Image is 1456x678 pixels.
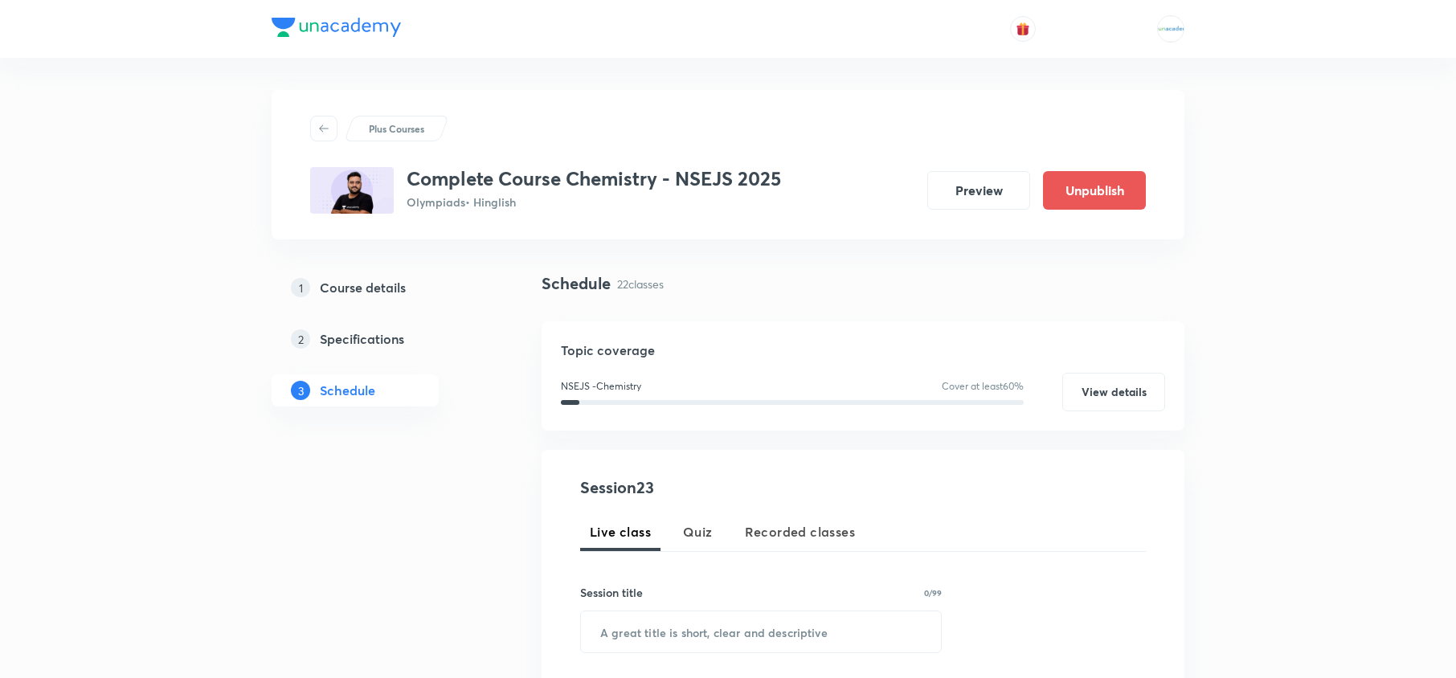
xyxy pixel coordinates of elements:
p: NSEJS -Chemistry [561,379,641,394]
h4: Session 23 [580,476,873,500]
p: 22 classes [617,276,664,292]
h3: Complete Course Chemistry - NSEJS 2025 [407,167,781,190]
h5: Schedule [320,381,375,400]
p: Plus Courses [369,121,424,136]
h5: Topic coverage [561,341,1165,360]
img: avatar [1016,22,1030,36]
p: Olympiads • Hinglish [407,194,781,210]
p: Cover at least 60 % [942,379,1024,394]
p: 0/99 [924,589,942,597]
span: Live class [590,522,651,541]
h5: Course details [320,278,406,297]
p: 2 [291,329,310,349]
a: Company Logo [272,18,401,41]
input: A great title is short, clear and descriptive [581,611,941,652]
button: Unpublish [1043,171,1146,210]
h6: Session title [580,584,643,601]
p: 1 [291,278,310,297]
a: 2Specifications [272,323,490,355]
a: 1Course details [272,272,490,304]
img: EAAE2A31-CE37-44B7-AFD4-F40850331D5B_plus.png [310,167,394,214]
button: Preview [927,171,1030,210]
p: 3 [291,381,310,400]
span: Recorded classes [745,522,855,541]
button: avatar [1010,16,1036,42]
span: Quiz [683,522,713,541]
h5: Specifications [320,329,404,349]
button: View details [1062,373,1165,411]
img: Company Logo [272,18,401,37]
h4: Schedule [542,272,611,296]
img: MOHAMMED SHOAIB [1157,15,1184,43]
